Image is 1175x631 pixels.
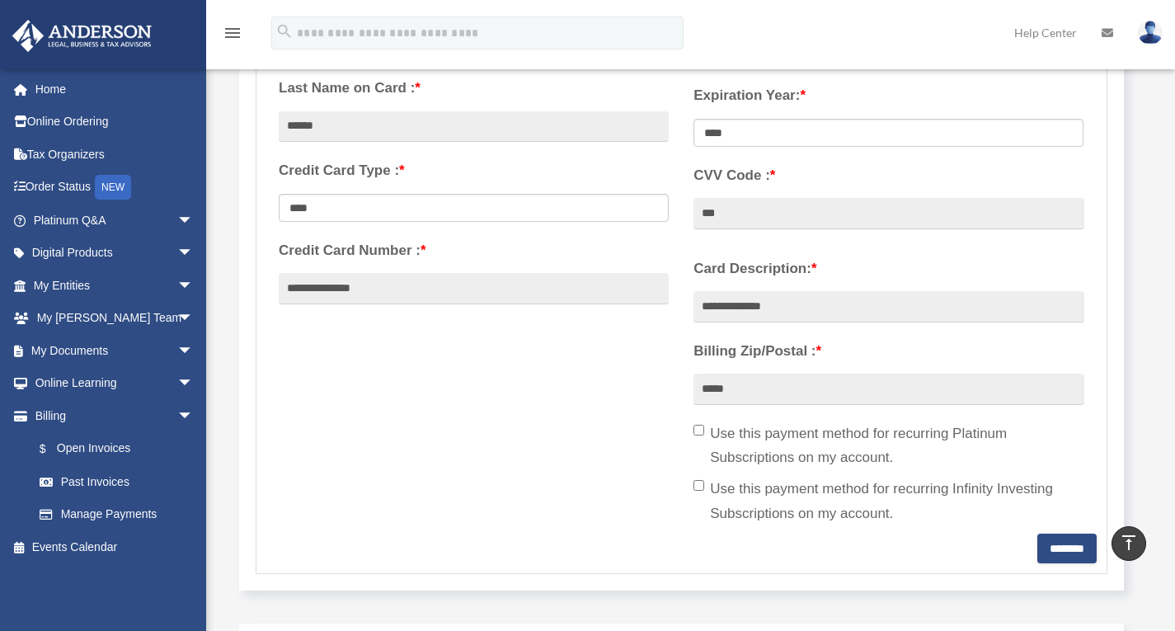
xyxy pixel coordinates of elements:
i: vertical_align_top [1119,533,1139,553]
span: arrow_drop_down [177,237,210,271]
label: Card Description: [693,257,1083,281]
input: Use this payment method for recurring Infinity Investing Subscriptions on my account. [693,480,704,491]
span: arrow_drop_down [177,269,210,303]
a: Online Learningarrow_drop_down [12,367,219,400]
label: Credit Card Number : [279,238,669,263]
label: Expiration Year: [693,83,1083,108]
a: Billingarrow_drop_down [12,399,219,432]
img: User Pic [1138,21,1163,45]
a: Online Ordering [12,106,219,139]
span: arrow_drop_down [177,367,210,401]
a: Past Invoices [23,465,219,498]
a: Events Calendar [12,530,219,563]
span: arrow_drop_down [177,334,210,368]
a: $Open Invoices [23,432,219,466]
a: My Documentsarrow_drop_down [12,334,219,367]
label: Use this payment method for recurring Infinity Investing Subscriptions on my account. [693,477,1083,526]
a: Digital Productsarrow_drop_down [12,237,219,270]
a: Home [12,73,219,106]
i: menu [223,23,242,43]
label: Credit Card Type : [279,158,669,183]
span: arrow_drop_down [177,204,210,238]
div: NEW [95,175,131,200]
img: Anderson Advisors Platinum Portal [7,20,157,52]
label: Use this payment method for recurring Platinum Subscriptions on my account. [693,421,1083,471]
label: Billing Zip/Postal : [693,339,1083,364]
span: arrow_drop_down [177,302,210,336]
a: Platinum Q&Aarrow_drop_down [12,204,219,237]
a: menu [223,29,242,43]
span: $ [49,439,57,459]
a: Order StatusNEW [12,171,219,205]
a: Manage Payments [23,498,210,531]
a: vertical_align_top [1112,526,1146,561]
label: Last Name on Card : [279,76,669,101]
i: search [275,22,294,40]
a: My [PERSON_NAME] Teamarrow_drop_down [12,302,219,335]
label: CVV Code : [693,163,1083,188]
a: Tax Organizers [12,138,219,171]
span: arrow_drop_down [177,399,210,433]
input: Use this payment method for recurring Platinum Subscriptions on my account. [693,425,704,436]
a: My Entitiesarrow_drop_down [12,269,219,302]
